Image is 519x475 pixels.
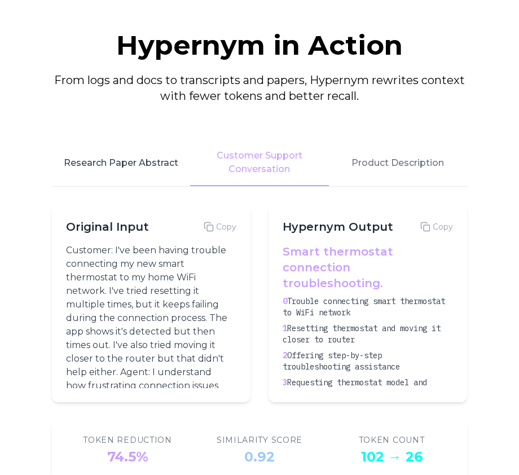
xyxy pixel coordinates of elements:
div: 0.92 [244,448,275,466]
button: Product Description [329,140,467,186]
button: Copy [204,221,236,232]
div: Token Count [359,434,425,446]
span: Trouble connecting smart thermostat to WiFi network [283,296,445,318]
div: Similarity Score [217,434,302,446]
h2: Hypernym in Action [52,32,467,59]
button: Copy [420,221,453,232]
div: 102 → 26 [361,448,423,466]
div: 74.5% [107,448,148,466]
h4: Smart thermostat connection troubleshooting. [283,244,448,291]
button: Customer Support Conversation [190,140,328,186]
h3: Original Input [66,219,149,235]
button: Research Paper Abstract [52,140,190,186]
span: 3 [283,377,287,388]
h3: Hypernym Output [283,219,393,235]
span: Copy [216,221,236,232]
div: Token Reduction [83,434,172,446]
span: Resetting thermostat and moving it closer to router [283,323,441,345]
p: From logs and docs to transcripts and papers, Hypernym rewrites context with fewer tokens and bet... [52,72,467,104]
span: Requesting thermostat model and WiFi frequency details [283,377,427,399]
span: Offering step-by-step troubleshooting assistance [283,350,400,372]
span: Copy [433,221,453,232]
span: 2 [283,350,287,360]
span: 0 [283,296,287,306]
span: 1 [283,323,287,333]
